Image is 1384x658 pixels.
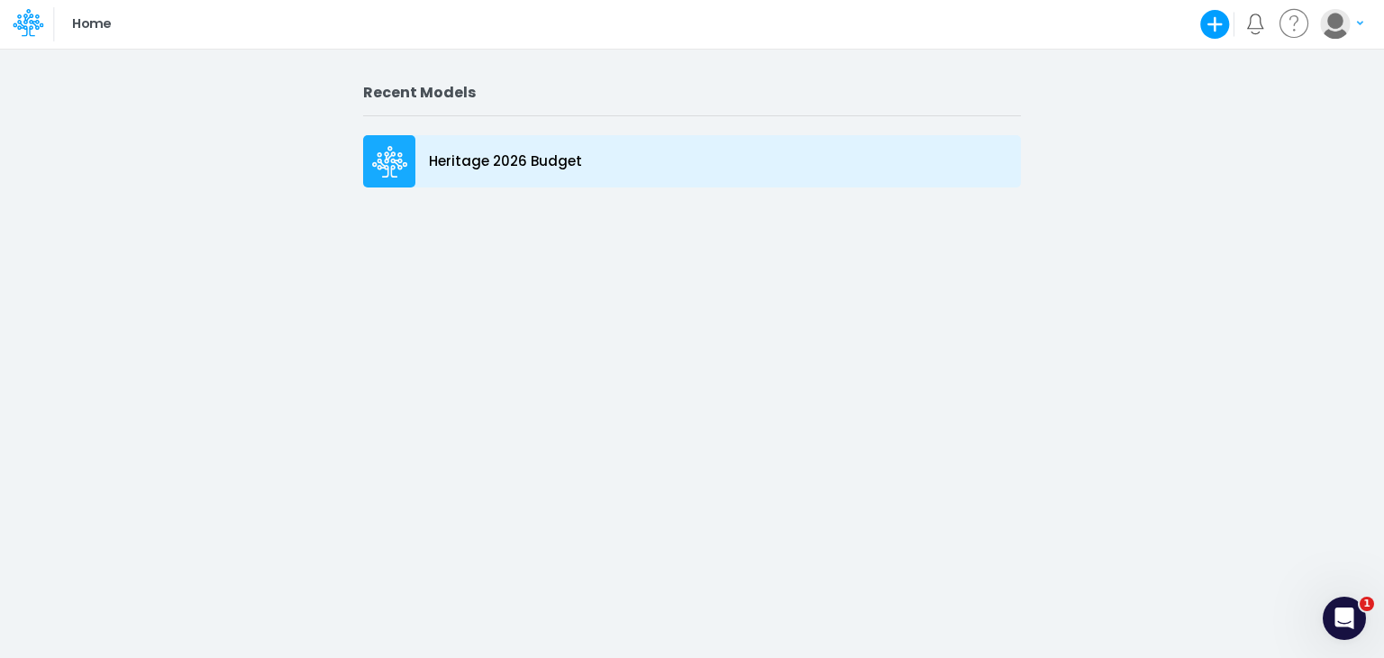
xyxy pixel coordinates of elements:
a: Notifications [1245,14,1266,34]
span: 1 [1360,597,1374,611]
p: Heritage 2026 Budget [429,151,582,172]
h2: Recent Models [363,84,1021,101]
iframe: Intercom live chat [1323,597,1366,640]
a: Heritage 2026 Budget [363,131,1021,192]
p: Home [72,14,111,34]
